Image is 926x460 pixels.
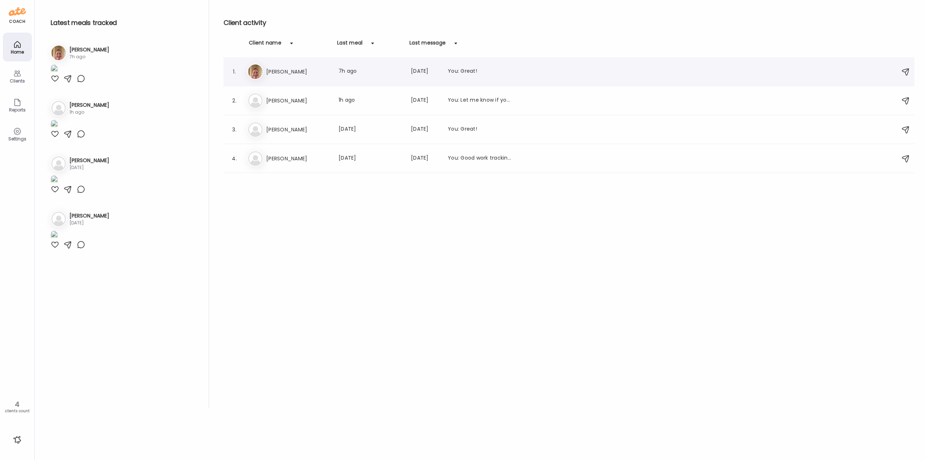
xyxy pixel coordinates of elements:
h2: Client activity [224,17,914,28]
h3: [PERSON_NAME] [266,67,330,76]
div: 2. [230,96,239,105]
div: 4 [3,400,32,409]
div: 1h ago [339,96,402,105]
div: [DATE] [339,154,402,163]
h3: [PERSON_NAME] [69,212,109,220]
div: [DATE] [411,154,439,163]
div: clients count [3,409,32,414]
h2: Latest meals tracked [51,17,197,28]
img: bg-avatar-default.svg [248,122,263,137]
img: bg-avatar-default.svg [51,212,66,226]
img: avatars%2FPltaLHtbMRdY6hvW1cLZ4xjFVjV2 [51,46,66,60]
div: You: Let me know if you’ve noticed a trend change since tracking again this week 🙂🙏 [448,96,511,105]
div: Reports [4,107,30,112]
img: images%2FPltaLHtbMRdY6hvW1cLZ4xjFVjV2%2F5jT9QCHjc7ZcydgdAegh%2FCVKaUOB60RDRZRSxIaqD_1080 [51,64,58,74]
img: bg-avatar-default.svg [51,101,66,115]
div: Settings [4,136,30,141]
img: ate [9,6,26,17]
img: images%2FflEIjWeSb8ZGtLJO4JPNydGjhoE2%2FPgrH82KseOHV0YSOF4oL%2Fq61cVQ1v8omACn7f62QR_1080 [51,120,58,130]
h3: [PERSON_NAME] [266,96,330,105]
img: images%2FwhZvoUYUhPXR7I3WqNLuoUKhDjI3%2F1Kblzlik3r1jW9oNnSGy%2FGeV1xBasukTN5zzg9gza_1080 [51,231,58,240]
h3: [PERSON_NAME] [69,101,109,109]
h3: [PERSON_NAME] [69,46,109,54]
div: Client name [249,39,281,51]
div: Home [4,50,30,54]
img: bg-avatar-default.svg [51,156,66,171]
img: bg-avatar-default.svg [248,151,263,166]
div: 1h ago [69,109,109,115]
img: images%2Fxwqr9VqbgPh8Zr803ZyoomJaGWJ2%2FLZQHZ637FcLCp5YBdGsA%2F9tePo4SJlRS200OKIFWh_1080 [51,175,58,185]
img: avatars%2FPltaLHtbMRdY6hvW1cLZ4xjFVjV2 [248,64,263,79]
div: Last message [409,39,446,51]
h3: [PERSON_NAME] [266,125,330,134]
div: 7h ago [339,67,402,76]
div: [DATE] [69,164,109,171]
div: Last meal [337,39,362,51]
div: coach [9,18,25,25]
div: [DATE] [339,125,402,134]
div: You: Great! [448,67,511,76]
div: 3. [230,125,239,134]
div: 4. [230,154,239,163]
div: [DATE] [411,67,439,76]
div: [DATE] [411,125,439,134]
div: You: Great! [448,125,511,134]
div: [DATE] [69,220,109,226]
h3: [PERSON_NAME] [69,157,109,164]
div: 7h ago [69,54,109,60]
div: You: Good work tracking your weight, [PERSON_NAME]! See how it goes connecting your sleep data al... [448,154,511,163]
div: 1. [230,67,239,76]
img: bg-avatar-default.svg [248,93,263,108]
div: Clients [4,79,30,83]
h3: [PERSON_NAME] [266,154,330,163]
div: [DATE] [411,96,439,105]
